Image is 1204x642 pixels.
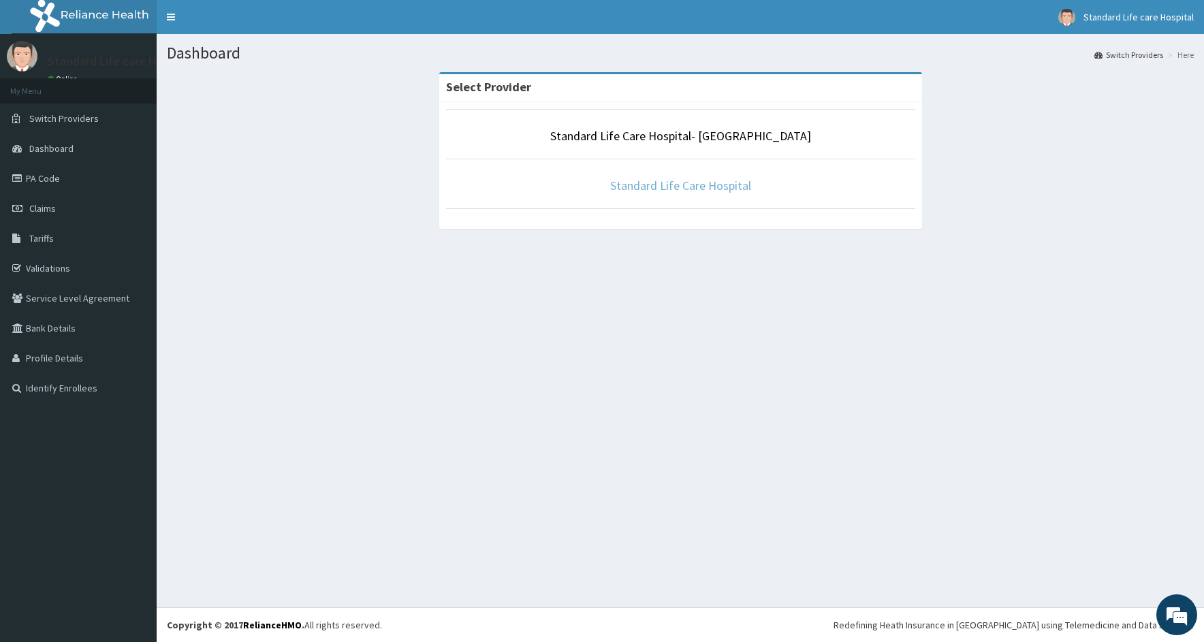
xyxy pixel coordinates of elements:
[29,112,99,125] span: Switch Providers
[29,202,56,214] span: Claims
[167,44,1194,62] h1: Dashboard
[243,619,302,631] a: RelianceHMO
[834,618,1194,632] div: Redefining Heath Insurance in [GEOGRAPHIC_DATA] using Telemedicine and Data Science!
[29,232,54,244] span: Tariffs
[157,607,1204,642] footer: All rights reserved.
[1083,11,1194,23] span: Standard Life care Hospital
[610,178,751,193] a: Standard Life Care Hospital
[1058,9,1075,26] img: User Image
[48,74,80,84] a: Online
[1094,49,1163,61] a: Switch Providers
[1165,49,1194,61] li: Here
[167,619,304,631] strong: Copyright © 2017 .
[29,142,74,155] span: Dashboard
[446,79,531,95] strong: Select Provider
[550,128,811,144] a: Standard Life Care Hospital- [GEOGRAPHIC_DATA]
[48,55,193,67] p: Standard Life care Hospital
[7,41,37,71] img: User Image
